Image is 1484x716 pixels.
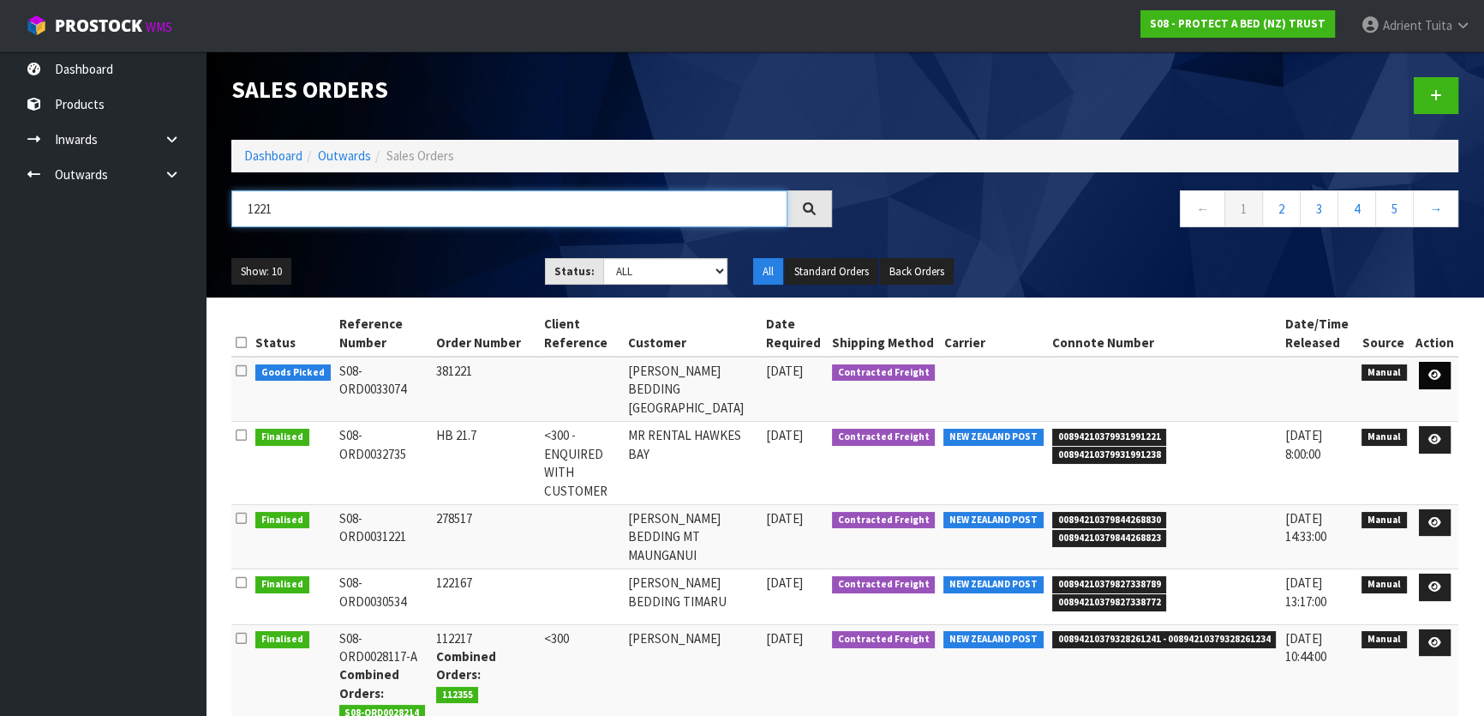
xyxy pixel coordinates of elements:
small: WMS [146,19,172,35]
td: 278517 [432,504,541,569]
button: Show: 10 [231,258,291,286]
th: Date/Time Released [1280,310,1357,357]
td: [PERSON_NAME] BEDDING TIMARU [624,569,762,624]
td: 122167 [432,569,541,624]
a: Outwards [318,147,371,164]
span: Contracted Freight [832,364,936,382]
span: Manual [1361,512,1407,529]
a: ← [1180,190,1225,227]
span: ProStock [55,15,142,37]
span: [DATE] 10:44:00 [1284,630,1325,665]
strong: Combined Orders: [339,666,399,701]
td: 381221 [432,357,541,422]
button: Standard Orders [785,258,878,286]
th: Connote Number [1048,310,1281,357]
td: S08-ORD0031221 [335,504,432,569]
span: [DATE] 8:00:00 [1284,427,1321,461]
span: [DATE] [766,630,803,647]
td: S08-ORD0030534 [335,569,432,624]
a: 1 [1224,190,1263,227]
span: [DATE] [766,575,803,591]
strong: Combined Orders: [436,648,496,683]
span: Contracted Freight [832,576,936,593]
td: [PERSON_NAME] BEDDING MT MAUNGANUI [624,504,762,569]
span: 00894210379827338789 [1052,576,1167,593]
span: Manual [1361,429,1407,446]
th: Customer [624,310,762,357]
span: [DATE] 14:33:00 [1284,510,1325,545]
a: Dashboard [244,147,302,164]
span: Contracted Freight [832,512,936,529]
span: Finalised [255,631,309,648]
th: Shipping Method [828,310,940,357]
span: NEW ZEALAND POST [943,429,1044,446]
span: Tuita [1425,17,1452,33]
span: [DATE] [766,363,803,379]
span: 112355 [436,687,479,704]
a: → [1413,190,1458,227]
td: HB 21.7 [432,422,541,505]
td: <300 - ENQUIRED WITH CUSTOMER [540,422,624,505]
span: [DATE] 13:17:00 [1284,575,1325,609]
a: S08 - PROTECT A BED (NZ) TRUST [1140,10,1335,38]
span: Manual [1361,631,1407,648]
span: 00894210379827338772 [1052,594,1167,611]
a: 3 [1300,190,1338,227]
span: Finalised [255,512,309,529]
button: Back Orders [880,258,954,286]
button: All [753,258,783,286]
td: [PERSON_NAME] BEDDING [GEOGRAPHIC_DATA] [624,357,762,422]
img: cube-alt.png [26,15,47,36]
th: Action [1411,310,1458,357]
strong: S08 - PROTECT A BED (NZ) TRUST [1150,16,1325,31]
strong: Status: [554,264,595,279]
td: S08-ORD0033074 [335,357,432,422]
span: NEW ZEALAND POST [943,512,1044,529]
th: Client Reference [540,310,624,357]
span: Contracted Freight [832,429,936,446]
span: [DATE] [766,510,803,526]
a: 2 [1262,190,1301,227]
th: Date Required [762,310,828,357]
a: 5 [1375,190,1414,227]
input: Search sales orders [231,190,787,227]
span: 00894210379931991238 [1052,447,1167,464]
span: Contracted Freight [832,631,936,648]
span: [DATE] [766,427,803,443]
span: NEW ZEALAND POST [943,576,1044,593]
span: NEW ZEALAND POST [943,631,1044,648]
td: S08-ORD0032735 [335,422,432,505]
span: Goods Picked [255,364,331,382]
span: 00894210379844268823 [1052,530,1167,547]
span: Manual [1361,364,1407,382]
span: 00894210379844268830 [1052,512,1167,529]
td: MR RENTAL HAWKES BAY [624,422,762,505]
th: Carrier [939,310,1048,357]
th: Reference Number [335,310,432,357]
span: Manual [1361,576,1407,593]
span: Adrient [1383,17,1422,33]
span: 00894210379328261241 - 00894210379328261234 [1052,631,1277,648]
th: Status [251,310,335,357]
span: 00894210379931991221 [1052,429,1167,446]
span: Sales Orders [386,147,454,164]
span: Finalised [255,576,309,593]
h1: Sales Orders [231,77,832,103]
nav: Page navigation [858,190,1458,232]
a: 4 [1337,190,1376,227]
span: Finalised [255,429,309,446]
th: Order Number [432,310,541,357]
th: Source [1357,310,1411,357]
